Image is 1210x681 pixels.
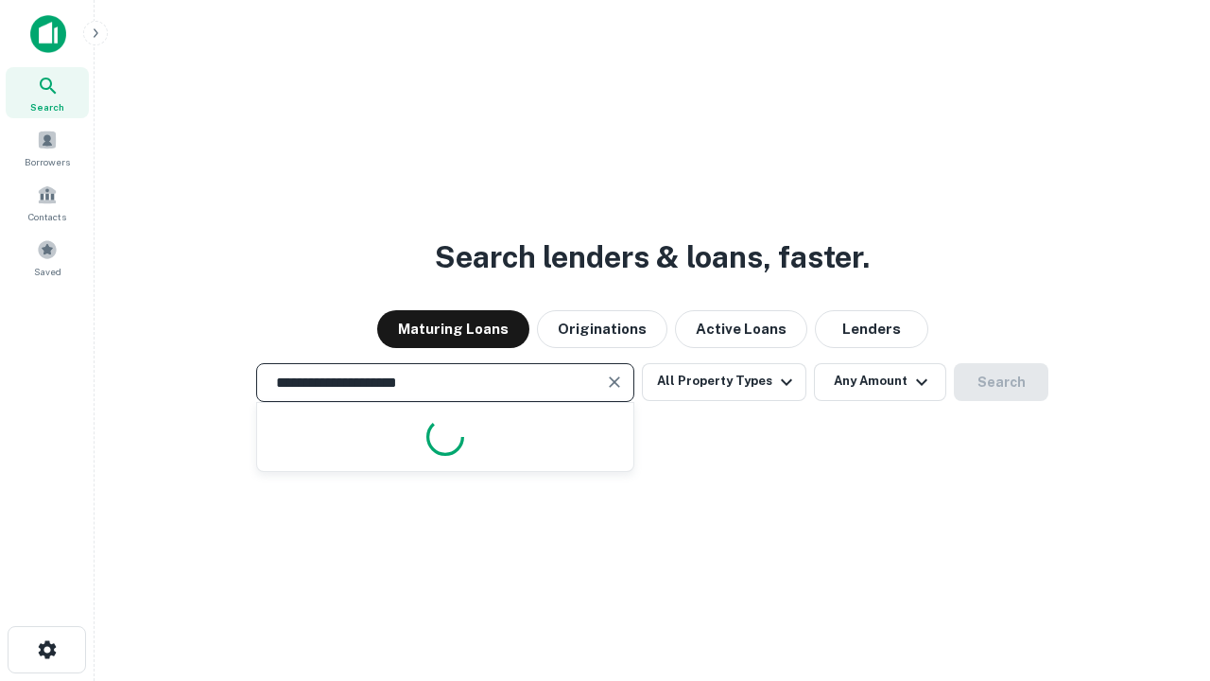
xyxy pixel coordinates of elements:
[1115,530,1210,620] iframe: Chat Widget
[601,369,628,395] button: Clear
[675,310,807,348] button: Active Loans
[6,122,89,173] a: Borrowers
[34,264,61,279] span: Saved
[30,15,66,53] img: capitalize-icon.png
[6,177,89,228] a: Contacts
[377,310,529,348] button: Maturing Loans
[6,67,89,118] a: Search
[435,235,870,280] h3: Search lenders & loans, faster.
[814,363,946,401] button: Any Amount
[30,99,64,114] span: Search
[537,310,667,348] button: Originations
[642,363,806,401] button: All Property Types
[6,232,89,283] a: Saved
[815,310,928,348] button: Lenders
[28,209,66,224] span: Contacts
[25,154,70,169] span: Borrowers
